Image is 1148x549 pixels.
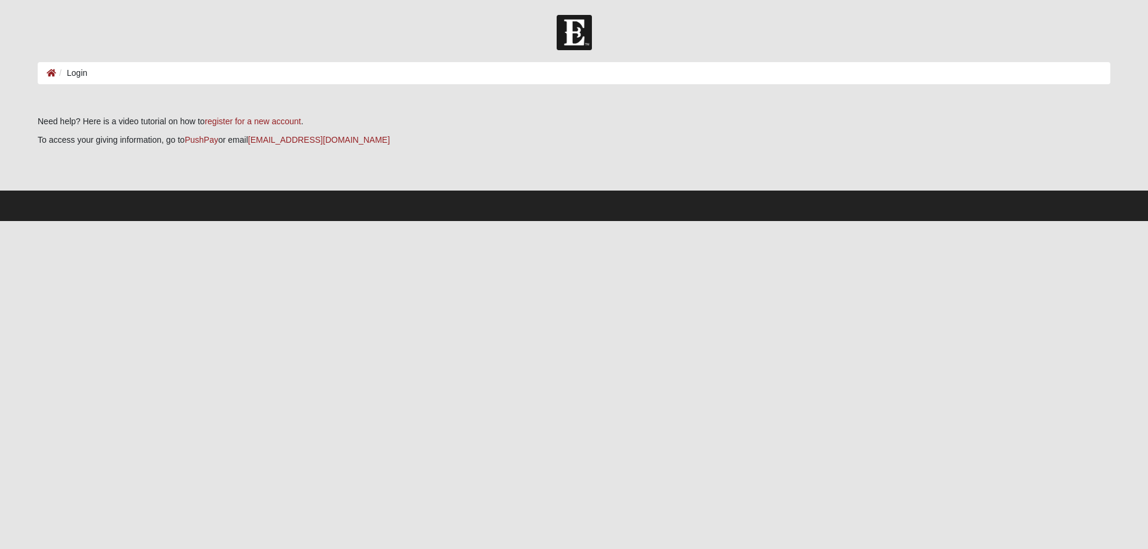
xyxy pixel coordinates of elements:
[38,115,1110,128] p: Need help? Here is a video tutorial on how to .
[185,135,218,145] a: PushPay
[38,134,1110,146] p: To access your giving information, go to or email
[56,67,87,79] li: Login
[204,116,301,126] a: register for a new account
[557,15,592,50] img: Church of Eleven22 Logo
[248,135,390,145] a: [EMAIL_ADDRESS][DOMAIN_NAME]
